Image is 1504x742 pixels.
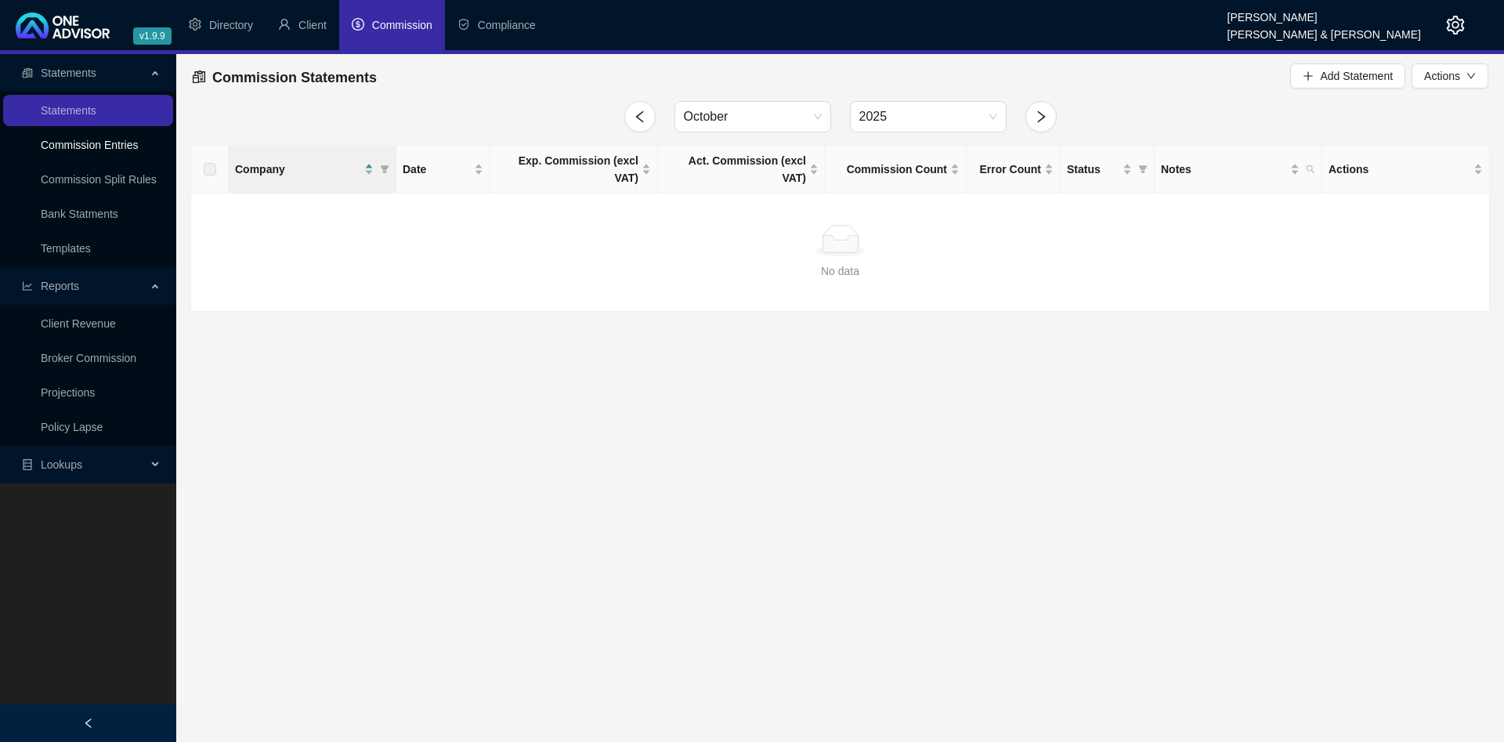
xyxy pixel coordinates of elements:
[41,208,118,220] a: Bank Statments
[1303,71,1314,81] span: plus
[1227,21,1421,38] div: [PERSON_NAME] & [PERSON_NAME]
[478,19,536,31] span: Compliance
[278,18,291,31] span: user
[377,157,392,181] span: filter
[41,386,95,399] a: Projections
[396,146,490,194] th: Date
[1227,4,1421,21] div: [PERSON_NAME]
[1322,146,1490,194] th: Actions
[832,161,947,178] span: Commission Count
[1034,110,1048,124] span: right
[83,718,94,729] span: left
[457,18,470,31] span: safety
[633,110,647,124] span: left
[859,102,997,132] span: 2025
[41,317,116,330] a: Client Revenue
[1161,161,1287,178] span: Notes
[1290,63,1405,89] button: Add Statement
[658,146,826,194] th: Act. Commission (excl VAT)
[1306,165,1315,174] span: search
[1061,146,1155,194] th: Status
[1424,67,1460,85] span: Actions
[22,459,33,470] span: database
[967,146,1061,194] th: Error Count
[209,19,253,31] span: Directory
[403,161,471,178] span: Date
[41,458,82,471] span: Lookups
[1412,63,1488,89] button: Actionsdown
[380,165,389,174] span: filter
[497,152,638,186] span: Exp. Commission (excl VAT)
[41,139,138,151] a: Commission Entries
[212,70,377,85] span: Commission Statements
[41,280,79,292] span: Reports
[298,19,327,31] span: Client
[22,67,33,78] span: reconciliation
[41,352,136,364] a: Broker Commission
[684,102,822,132] span: October
[192,70,206,84] span: reconciliation
[1303,157,1318,181] span: search
[41,242,91,255] a: Templates
[41,421,103,433] a: Policy Lapse
[664,152,806,186] span: Act. Commission (excl VAT)
[22,281,33,291] span: line-chart
[973,161,1041,178] span: Error Count
[490,146,658,194] th: Exp. Commission (excl VAT)
[41,104,96,117] a: Statements
[1067,161,1119,178] span: Status
[1135,157,1151,181] span: filter
[826,146,967,194] th: Commission Count
[41,173,157,186] a: Commission Split Rules
[1466,71,1476,81] span: down
[1138,165,1148,174] span: filter
[1155,146,1322,194] th: Notes
[235,161,361,178] span: Company
[16,13,110,38] img: 2df55531c6924b55f21c4cf5d4484680-logo-light.svg
[1320,67,1393,85] span: Add Statement
[1329,161,1470,178] span: Actions
[372,19,432,31] span: Commission
[352,18,364,31] span: dollar
[189,18,201,31] span: setting
[41,67,96,79] span: Statements
[204,262,1477,280] div: No data
[133,27,172,45] span: v1.9.9
[1446,16,1465,34] span: setting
